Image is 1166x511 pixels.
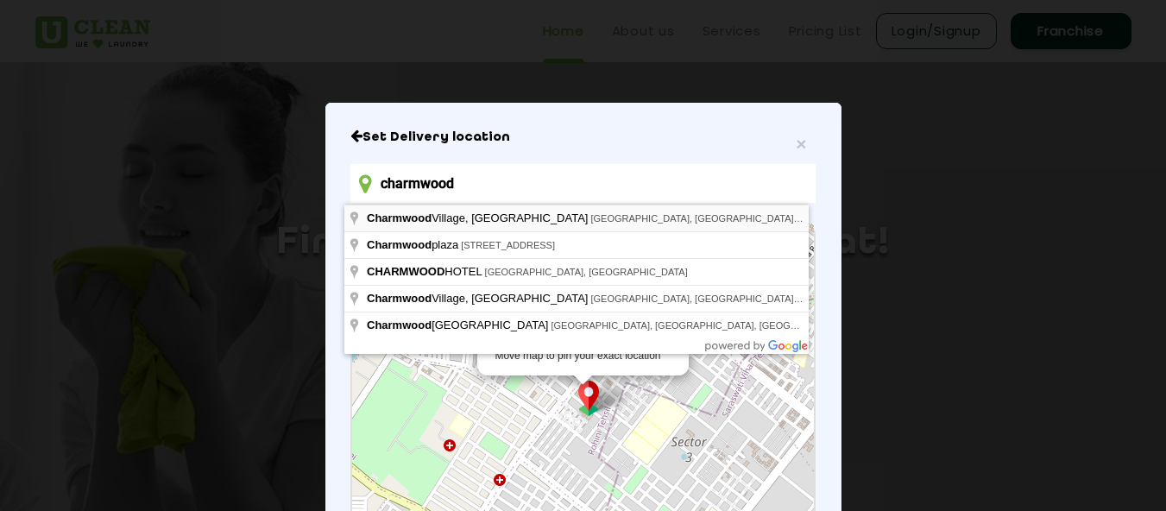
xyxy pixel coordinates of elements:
span: plaza [367,238,461,251]
span: Village, [GEOGRAPHIC_DATA] [367,211,590,224]
span: Charmwood [367,292,432,305]
span: [STREET_ADDRESS] [461,240,555,250]
input: Enter location [350,164,815,203]
span: Charmwood [367,238,432,251]
span: [GEOGRAPHIC_DATA] [367,319,551,331]
span: HOTEL [367,265,485,278]
h6: Close [350,129,815,146]
span: CHARMWOOD [367,265,444,278]
span: Charmwood [367,319,432,331]
button: Close [796,135,806,153]
span: [GEOGRAPHIC_DATA], [GEOGRAPHIC_DATA] [485,267,688,277]
span: [GEOGRAPHIC_DATA], [GEOGRAPHIC_DATA], [GEOGRAPHIC_DATA] [590,213,898,224]
span: Village, [GEOGRAPHIC_DATA] [367,292,590,305]
span: [GEOGRAPHIC_DATA], [GEOGRAPHIC_DATA], [GEOGRAPHIC_DATA] [551,320,858,331]
span: [GEOGRAPHIC_DATA], [GEOGRAPHIC_DATA], [GEOGRAPHIC_DATA], [GEOGRAPHIC_DATA] [590,293,1001,304]
span: × [796,134,806,154]
span: Charmwood [367,211,432,224]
